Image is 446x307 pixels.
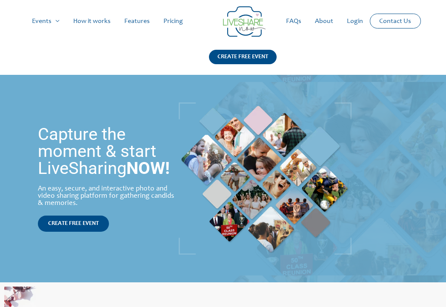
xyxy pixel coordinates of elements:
[126,158,170,178] strong: NOW!
[209,50,277,75] a: CREATE FREE EVENT
[117,8,157,35] a: Features
[372,14,418,28] a: Contact Us
[25,8,66,35] a: Events
[209,50,277,64] div: CREATE FREE EVENT
[38,126,175,177] h1: Capture the moment & start LiveSharing
[38,185,175,207] div: An easy, secure, and interactive photo and video sharing platform for gathering candids & memories.
[179,102,352,255] img: Live Photobooth
[157,8,190,35] a: Pricing
[15,8,431,35] nav: Site Navigation
[66,8,117,35] a: How it works
[279,8,308,35] a: FAQs
[38,216,109,232] a: CREATE FREE EVENT
[308,8,340,35] a: About
[340,8,370,35] a: Login
[48,221,99,227] span: CREATE FREE EVENT
[223,6,266,37] img: LiveShare logo - Capture & Share Event Memories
